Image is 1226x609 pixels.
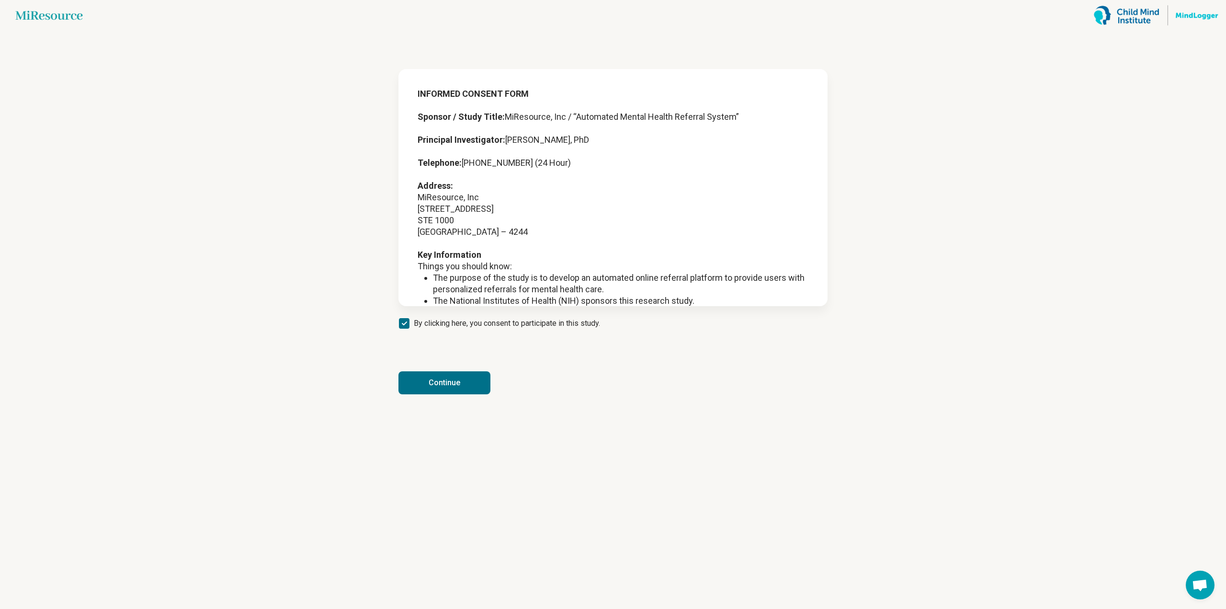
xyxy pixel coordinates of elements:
[414,318,600,329] span: By clicking here, you consent to participate in this study.
[433,272,808,295] li: The purpose of the study is to develop an automated online referral platform to provide users wit...
[418,134,808,146] p: [PERSON_NAME], PhD
[418,158,462,168] strong: Telephone:
[418,180,808,238] p: MiResource, Inc [STREET_ADDRESS] STE 1000 [GEOGRAPHIC_DATA] – 4244
[418,250,481,260] strong: Key Information
[418,157,808,169] p: [PHONE_NUMBER] (24 Hour)
[398,371,490,394] button: Continue
[418,112,505,122] strong: Sponsor / Study Title:
[418,181,453,191] strong: Address:
[1186,571,1215,599] div: Open chat
[418,89,529,99] strong: INFORMED CONSENT FORM
[418,261,808,272] p: Things you should know:
[418,111,808,123] p: MiResource, Inc / “Automated Mental Health Referral System”
[418,135,505,145] strong: Principal Investigator:
[433,295,808,307] li: The National Institutes of Health (NIH) sponsors this research study.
